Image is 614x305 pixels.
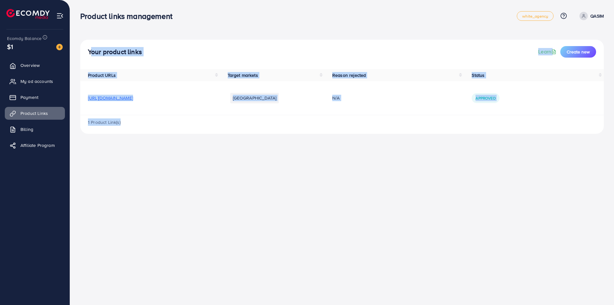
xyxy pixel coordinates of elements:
[20,62,40,68] span: Overview
[20,126,33,132] span: Billing
[5,91,65,104] a: Payment
[590,12,604,20] p: QASIM
[472,72,484,78] span: Status
[522,14,548,18] span: white_agency
[20,94,38,100] span: Payment
[587,276,609,300] iframe: Chat
[567,49,590,55] span: Create new
[538,48,558,55] a: Learn
[577,12,604,20] a: QASIM
[228,72,258,78] span: Target markets
[88,95,133,101] span: [URL][DOMAIN_NAME]
[20,110,48,116] span: Product Links
[88,72,116,78] span: Product URLs
[332,72,366,78] span: Reason rejected
[7,35,42,42] span: Ecomdy Balance
[6,9,50,19] img: logo
[5,139,65,152] a: Affiliate Program
[7,42,13,51] span: $1
[88,119,121,125] span: 1 Product Link(s)
[5,107,65,120] a: Product Links
[20,142,55,148] span: Affiliate Program
[20,78,53,84] span: My ad accounts
[88,48,142,56] h4: Your product links
[230,93,279,103] li: [GEOGRAPHIC_DATA]
[560,46,596,58] button: Create new
[517,11,554,21] a: white_agency
[476,95,495,101] span: Approved
[5,59,65,72] a: Overview
[5,123,65,136] a: Billing
[80,12,177,21] h3: Product links management
[332,95,340,101] span: N/A
[56,44,63,50] img: image
[56,12,64,20] img: menu
[5,75,65,88] a: My ad accounts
